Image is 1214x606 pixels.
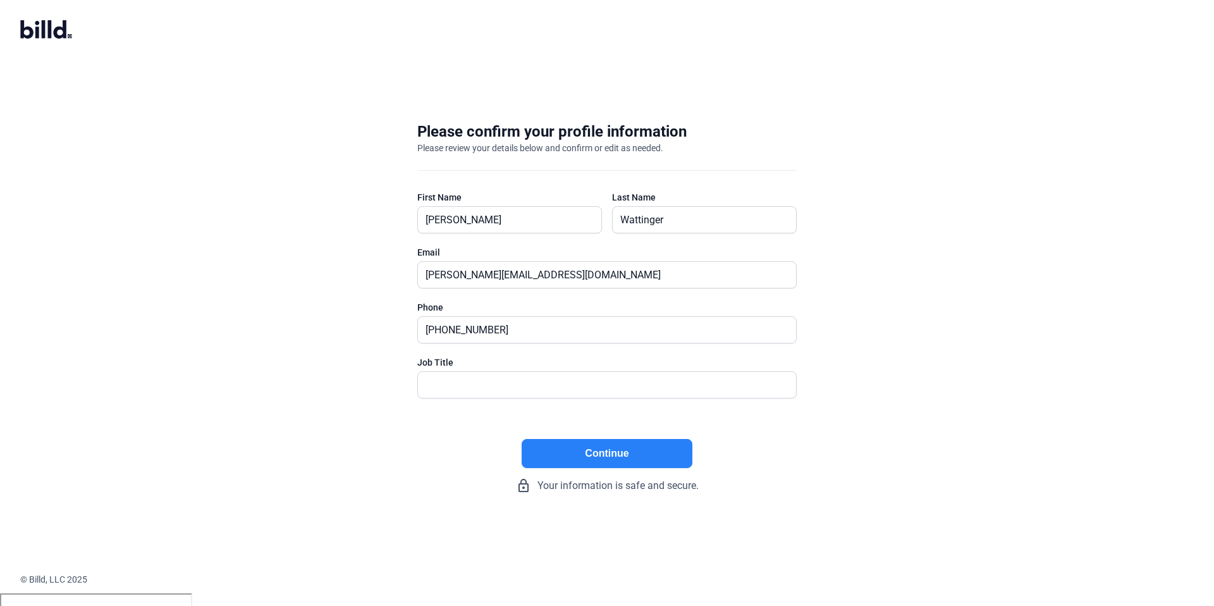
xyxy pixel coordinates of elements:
[417,142,663,154] div: Please review your details below and confirm or edit as needed.
[522,439,692,468] button: Continue
[417,246,797,259] div: Email
[417,121,687,142] div: Please confirm your profile information
[516,478,531,493] mat-icon: lock_outline
[417,478,797,493] div: Your information is safe and secure.
[20,573,1214,586] div: © Billd, LLC 2025
[417,301,797,314] div: Phone
[612,191,797,204] div: Last Name
[418,317,782,343] input: (XXX) XXX-XXXX
[417,191,602,204] div: First Name
[417,356,797,369] div: Job Title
